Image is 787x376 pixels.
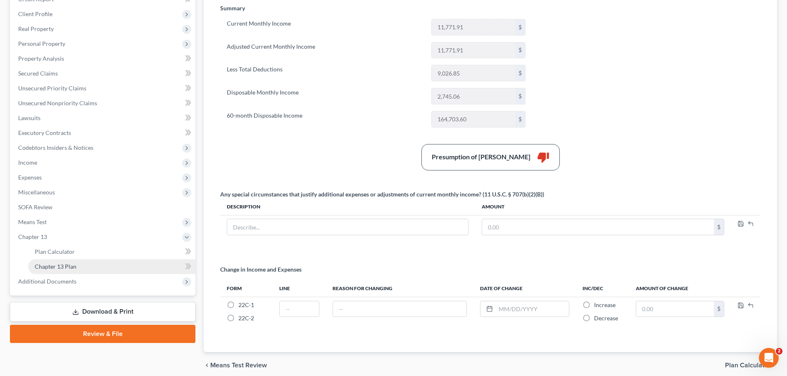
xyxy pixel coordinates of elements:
[725,362,770,369] span: Plan Calculator
[35,248,75,255] span: Plan Calculator
[629,280,731,297] th: Amount of Change
[333,301,466,317] input: --
[326,280,473,297] th: Reason for Changing
[18,144,93,151] span: Codebtors Insiders & Notices
[432,88,515,104] input: 0.00
[223,111,427,128] label: 60-month Disposable Income
[432,19,515,35] input: 0.00
[18,99,97,106] span: Unsecured Nonpriority Claims
[18,233,47,240] span: Chapter 13
[18,159,37,166] span: Income
[204,362,267,369] button: chevron_left Means Test Review
[12,200,195,215] a: SOFA Review
[18,40,65,47] span: Personal Property
[537,151,549,163] i: thumb_down
[223,42,427,59] label: Adjusted Current Monthly Income
[759,348,779,368] iframe: Intercom live chat
[280,301,319,317] input: --
[473,280,576,297] th: Date of Change
[223,88,427,104] label: Disposable Monthly Income
[432,65,515,81] input: 0.00
[220,4,532,12] p: Summary
[594,315,618,322] span: Decrease
[636,301,714,317] input: 0.00
[18,203,52,210] span: SOFA Review
[432,152,530,162] div: Presumption of [PERSON_NAME]
[432,111,515,127] input: 0.00
[10,325,195,343] a: Review & File
[35,263,76,270] span: Chapter 13 Plan
[220,199,475,215] th: Description
[18,114,40,121] span: Lawsuits
[12,96,195,111] a: Unsecured Nonpriority Claims
[515,43,525,58] div: $
[714,301,724,317] div: $
[515,111,525,127] div: $
[496,301,569,317] input: MM/DD/YYYY
[18,218,47,225] span: Means Test
[18,70,58,77] span: Secured Claims
[210,362,267,369] span: Means Test Review
[515,19,525,35] div: $
[18,129,71,136] span: Executory Contracts
[273,280,326,297] th: Line
[482,219,714,235] input: 0.00
[776,348,782,355] span: 2
[18,174,42,181] span: Expenses
[12,125,195,140] a: Executory Contracts
[714,219,724,235] div: $
[223,65,427,81] label: Less Total Deductions
[18,55,64,62] span: Property Analysis
[18,85,86,92] span: Unsecured Priority Claims
[12,111,195,125] a: Lawsuits
[220,265,302,274] p: Change in Income and Expenses
[594,301,616,308] span: Increase
[432,43,515,58] input: 0.00
[12,81,195,96] a: Unsecured Priority Claims
[12,51,195,66] a: Property Analysis
[227,219,468,235] input: Describe...
[18,10,52,17] span: Client Profile
[475,199,731,215] th: Amount
[515,88,525,104] div: $
[238,301,254,308] span: 22C-1
[18,189,55,196] span: Miscellaneous
[725,362,777,369] button: Plan Calculator chevron_right
[220,280,273,297] th: Form
[28,244,195,259] a: Plan Calculator
[223,19,427,35] label: Current Monthly Income
[28,259,195,274] a: Chapter 13 Plan
[18,25,54,32] span: Real Property
[204,362,210,369] i: chevron_left
[12,66,195,81] a: Secured Claims
[238,315,254,322] span: 22C-2
[18,278,76,285] span: Additional Documents
[220,190,544,199] div: Any special circumstances that justify additional expenses or adjustments of current monthly inco...
[10,302,195,322] a: Download & Print
[576,280,629,297] th: Inc/Dec
[515,65,525,81] div: $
